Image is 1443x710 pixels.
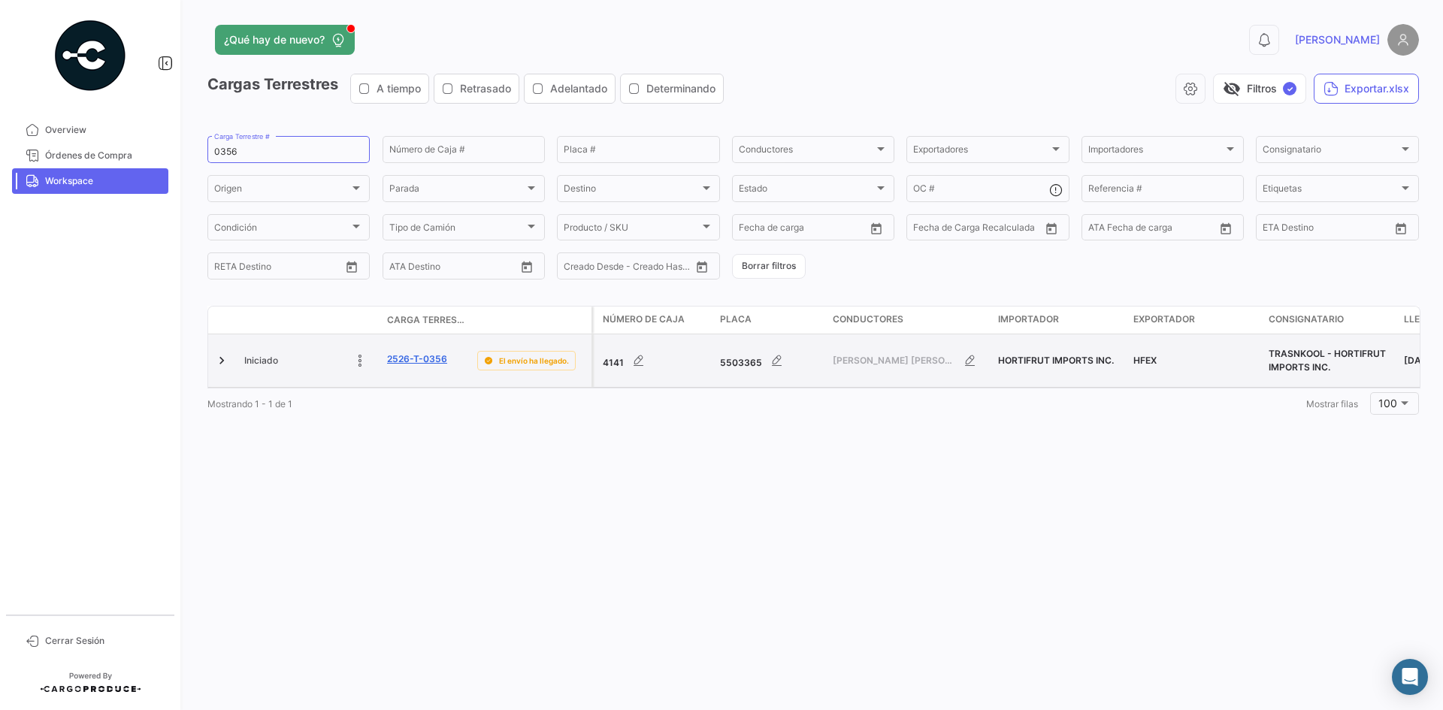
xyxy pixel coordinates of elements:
button: Open calendar [1215,217,1237,240]
button: Open calendar [1040,217,1063,240]
input: Desde [1263,225,1290,235]
a: Expand/Collapse Row [214,353,229,368]
span: Conductores [739,147,874,157]
span: Exportadores [913,147,1048,157]
span: Consignatario [1263,147,1398,157]
button: Borrar filtros [732,254,806,279]
img: placeholder-user.png [1387,24,1419,56]
button: ¿Qué hay de nuevo? [215,25,355,55]
span: [PERSON_NAME] [PERSON_NAME] [833,354,955,367]
span: Tipo de Camión [389,225,525,235]
span: A tiempo [377,81,421,96]
span: Importadores [1088,147,1224,157]
button: Exportar.xlsx [1314,74,1419,104]
span: visibility_off [1223,80,1241,98]
button: visibility_offFiltros✓ [1213,74,1306,104]
button: Open calendar [865,217,888,240]
span: Retrasado [460,81,511,96]
span: Placa [720,313,752,326]
span: Cerrar Sesión [45,634,162,648]
button: Open calendar [516,255,538,278]
div: Abrir Intercom Messenger [1392,659,1428,695]
input: ATA Desde [389,263,435,273]
span: Carga Terrestre # [387,313,465,327]
a: Overview [12,117,168,143]
span: Etiquetas [1263,186,1398,196]
a: Órdenes de Compra [12,143,168,168]
span: Estado [739,186,874,196]
span: Número de Caja [603,313,685,326]
span: Importador [998,313,1059,326]
div: 5503365 [720,346,821,376]
span: Iniciado [244,354,278,367]
datatable-header-cell: Conductores [827,307,992,334]
datatable-header-cell: Consignatario [1263,307,1398,334]
span: Condición [214,225,349,235]
span: HORTIFRUT IMPORTS INC. [998,355,1114,366]
input: Hasta [776,225,836,235]
span: Determinando [646,81,715,96]
span: [PERSON_NAME] [1295,32,1380,47]
div: 4141 [603,346,708,376]
input: ATA Hasta [1145,225,1205,235]
datatable-header-cell: Exportador [1127,307,1263,334]
datatable-header-cell: Importador [992,307,1127,334]
datatable-header-cell: Número de Caja [594,307,714,334]
datatable-header-cell: Delay Status [471,314,591,326]
a: 2526-T-0356 [387,352,447,366]
input: Creado Hasta [630,263,690,273]
span: ✓ [1283,82,1296,95]
button: A tiempo [351,74,428,103]
input: Hasta [252,263,312,273]
span: 100 [1378,397,1397,409]
span: Destino [564,186,699,196]
button: Open calendar [691,255,713,278]
span: Adelantado [550,81,607,96]
span: Órdenes de Compra [45,149,162,162]
span: HFEX [1133,355,1157,366]
input: ATA Hasta [446,263,506,273]
datatable-header-cell: Carga Terrestre # [381,307,471,333]
input: Creado Desde [564,263,619,273]
input: Hasta [951,225,1011,235]
button: Determinando [621,74,723,103]
span: Exportador [1133,313,1195,326]
a: Workspace [12,168,168,194]
span: Parada [389,186,525,196]
button: Retrasado [434,74,519,103]
span: Producto / SKU [564,225,699,235]
img: powered-by.png [53,18,128,93]
span: El envío ha llegado. [499,355,569,367]
input: ATA Desde [1088,225,1134,235]
button: Adelantado [525,74,615,103]
input: Hasta [1300,225,1360,235]
h3: Cargas Terrestres [207,74,728,104]
input: Desde [739,225,766,235]
span: Workspace [45,174,162,188]
button: Open calendar [340,255,363,278]
span: Overview [45,123,162,137]
button: Open calendar [1390,217,1412,240]
input: Desde [214,263,241,273]
datatable-header-cell: Estado [238,314,381,326]
span: Mostrar filas [1306,398,1358,409]
span: Conductores [833,313,903,326]
span: ¿Qué hay de nuevo? [224,32,325,47]
span: Origen [214,186,349,196]
input: Desde [913,225,940,235]
span: Mostrando 1 - 1 de 1 [207,398,292,409]
span: Consignatario [1269,313,1344,326]
datatable-header-cell: Placa [714,307,827,334]
span: TRASNKOOL - HORTIFRUT IMPORTS INC. [1269,348,1386,373]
